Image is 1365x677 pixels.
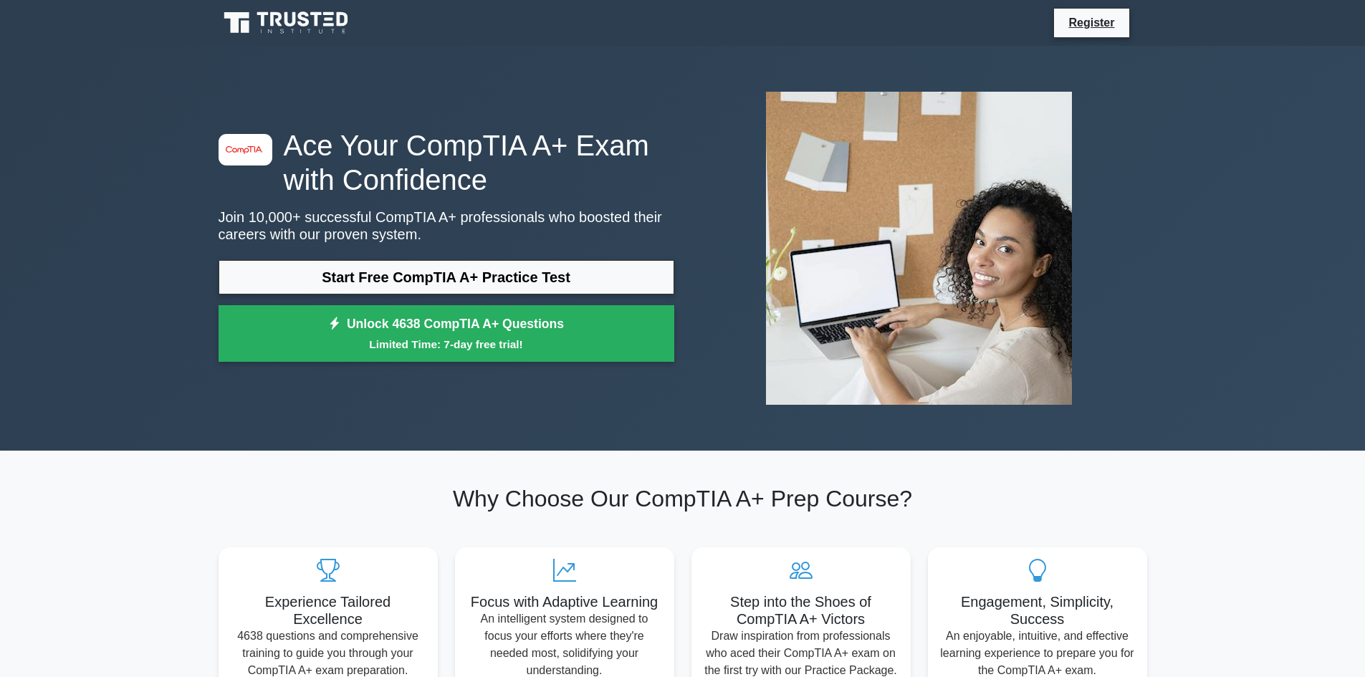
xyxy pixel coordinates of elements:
h2: Why Choose Our CompTIA A+ Prep Course? [219,485,1147,512]
small: Limited Time: 7-day free trial! [236,336,656,352]
a: Register [1060,14,1123,32]
h1: Ace Your CompTIA A+ Exam with Confidence [219,128,674,197]
a: Start Free CompTIA A+ Practice Test [219,260,674,294]
a: Unlock 4638 CompTIA A+ QuestionsLimited Time: 7-day free trial! [219,305,674,362]
p: Join 10,000+ successful CompTIA A+ professionals who boosted their careers with our proven system. [219,208,674,243]
h5: Focus with Adaptive Learning [466,593,663,610]
h5: Engagement, Simplicity, Success [939,593,1136,628]
h5: Experience Tailored Excellence [230,593,426,628]
h5: Step into the Shoes of CompTIA A+ Victors [703,593,899,628]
